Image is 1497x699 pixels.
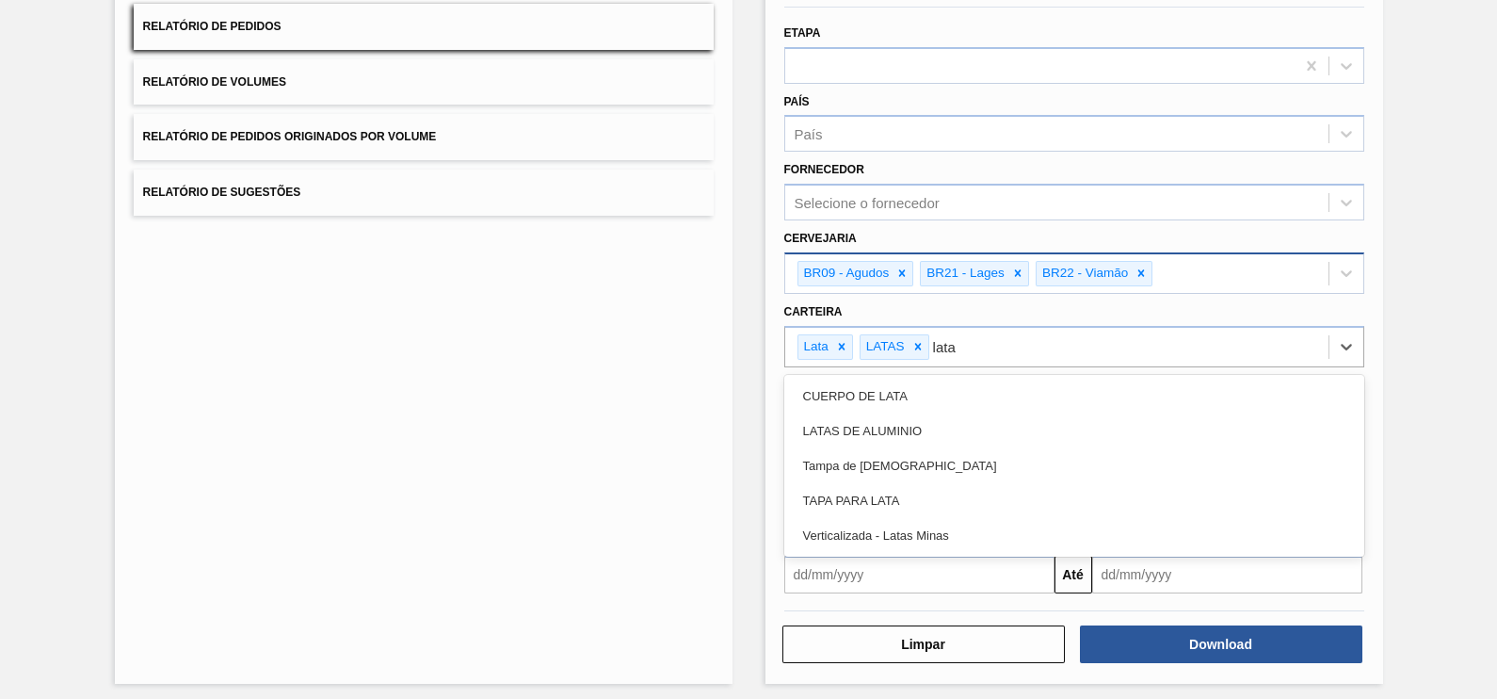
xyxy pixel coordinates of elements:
[1054,556,1092,593] button: Até
[798,262,893,285] div: BR09 - Agudos
[1037,262,1131,285] div: BR22 - Viamão
[134,114,714,160] button: Relatório de Pedidos Originados por Volume
[782,626,1065,663] button: Limpar
[784,379,1364,414] div: CUERPO DE LATA
[784,414,1364,448] div: LATAS DE ALUMINIO
[1080,626,1362,663] button: Download
[143,20,282,33] span: Relatório de Pedidos
[784,305,843,318] label: Carteira
[861,335,908,359] div: LATAS
[784,556,1054,593] input: dd/mm/yyyy
[1092,556,1362,593] input: dd/mm/yyyy
[795,195,940,211] div: Selecione o fornecedor
[143,130,437,143] span: Relatório de Pedidos Originados por Volume
[143,75,286,89] span: Relatório de Volumes
[784,95,810,108] label: País
[784,232,857,245] label: Cervejaria
[784,483,1364,518] div: TAPA PARA LATA
[784,518,1364,553] div: Verticalizada - Latas Minas
[143,186,301,199] span: Relatório de Sugestões
[798,335,831,359] div: Lata
[784,163,864,176] label: Fornecedor
[134,170,714,216] button: Relatório de Sugestões
[134,4,714,50] button: Relatório de Pedidos
[795,126,823,142] div: País
[134,59,714,106] button: Relatório de Volumes
[784,26,821,40] label: Etapa
[921,262,1007,285] div: BR21 - Lages
[784,448,1364,483] div: Tampa de [DEMOGRAPHIC_DATA]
